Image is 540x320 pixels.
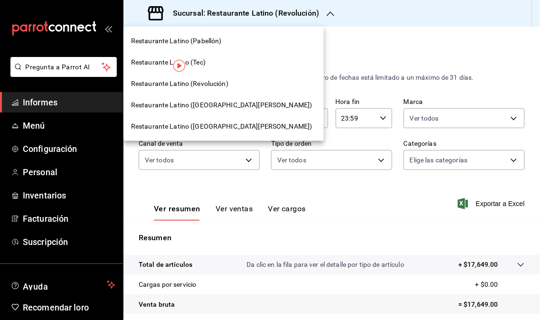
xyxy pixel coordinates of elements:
font: Restaurante Latino (Pabellón) [131,37,222,45]
font: Restaurante Latino ([GEOGRAPHIC_DATA][PERSON_NAME]) [131,101,313,109]
img: Marcador de información sobre herramientas [173,60,185,72]
div: Restaurante Latino (Pabellón) [123,30,324,52]
font: Restaurante Latino (Revolución) [131,80,228,87]
div: Restaurante Latino (Tec) [123,52,324,73]
font: Restaurante Latino (Tec) [131,58,206,66]
div: Restaurante Latino ([GEOGRAPHIC_DATA][PERSON_NAME]) [123,116,324,137]
font: Restaurante Latino ([GEOGRAPHIC_DATA][PERSON_NAME]) [131,122,313,130]
div: Restaurante Latino (Revolución) [123,73,324,94]
div: Restaurante Latino ([GEOGRAPHIC_DATA][PERSON_NAME]) [123,94,324,116]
